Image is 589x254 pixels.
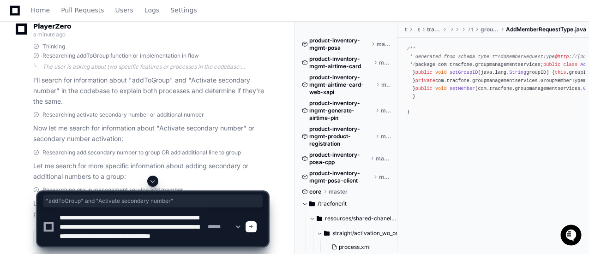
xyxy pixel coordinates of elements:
span: String [509,70,526,75]
span: java.lang. groupID [481,70,547,75]
span: setMember [450,86,475,91]
button: Start new chat [157,71,168,83]
span: master [376,155,391,162]
span: private [415,78,435,83]
span: product-inventory-mgmt-posa [309,37,369,52]
span: this [555,70,566,75]
span: tracfone [405,26,407,33]
span: a minute ago [33,31,65,38]
div: We're offline, we'll be back soon [31,78,120,85]
img: PlayerZero [9,9,28,28]
span: tracfone [450,62,472,67]
span: product-inventory-mgmt-product-registration [309,125,373,148]
span: groupmanagementservices [481,26,499,33]
p: Now let me search for information about "Activate secondary number" or secondary number activation: [33,123,268,144]
span: Users [115,7,133,13]
span: "addToGroup" and "Activate secondary number" [46,197,260,205]
a: Powered byPylon [65,96,112,104]
span: master [379,173,391,181]
span: master [377,41,391,48]
span: class [563,62,577,67]
iframe: Open customer support [559,224,584,248]
span: product-inventory-mgmt-generate-airtime-pin [309,100,373,122]
span: GroupMemberType [541,78,583,83]
span: Researching activate secondary number or additional number [42,111,204,118]
span: product-inventory-mgmt-posa-client [309,170,372,184]
span: product-inventory-mgmt-airtime-card [309,55,372,70]
span: Settings [170,7,197,13]
p: I'll search for information about "addToGroup" and "Activate secondary number" in the codebase to... [33,75,268,106]
span: void [435,70,447,75]
span: public [543,62,560,67]
span: Logs [144,7,159,13]
span: setGroupID [450,70,478,75]
p: Let me search for more specific information about adding secondary or additional numbers to a group: [33,161,268,182]
span: master [381,133,391,140]
div: The user is asking about two specific features or processes in the codebase: "addToGroup" and "Ac... [42,63,268,71]
span: public [415,70,433,75]
span: groupmanagementservices [472,78,538,83]
span: Thinking [42,43,65,50]
span: tracfone-jaxws-clients [427,26,441,33]
span: groupmanagementservices [475,62,541,67]
div: Start new chat [31,69,151,78]
span: void [435,86,447,91]
span: AddMemberRequestType.java [506,26,586,33]
span: Pull Requests [61,7,104,13]
span: @http [555,54,569,59]
span: Pylon [92,97,112,104]
span: Researching add secondary number to group OR add additional line to group [42,149,241,156]
div: Welcome [9,37,168,52]
span: Researching addToGroup function or implementation in flow [42,52,199,59]
span: master [379,59,391,66]
span: groupID [569,70,589,75]
span: Home [31,7,50,13]
div: package com. . ; { java. . groupID; java. . ( ) { . ; } ( ) { . = groupID; } com. . . member; com... [407,45,580,116]
span: master [381,107,391,114]
span: public [415,86,433,91]
span: product-inventory-posa-cpp [309,151,368,166]
span: PlayerZero [33,24,71,29]
span: product-inventory-mgmt-airtime-card-web-xapi [309,74,374,96]
span: tracfone [447,78,469,83]
img: 1736555170064-99ba0984-63c1-480f-8ee9-699278ef63ed [9,69,26,85]
span: master [381,81,391,89]
span: tracfone [471,26,473,33]
span: services [418,26,420,33]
